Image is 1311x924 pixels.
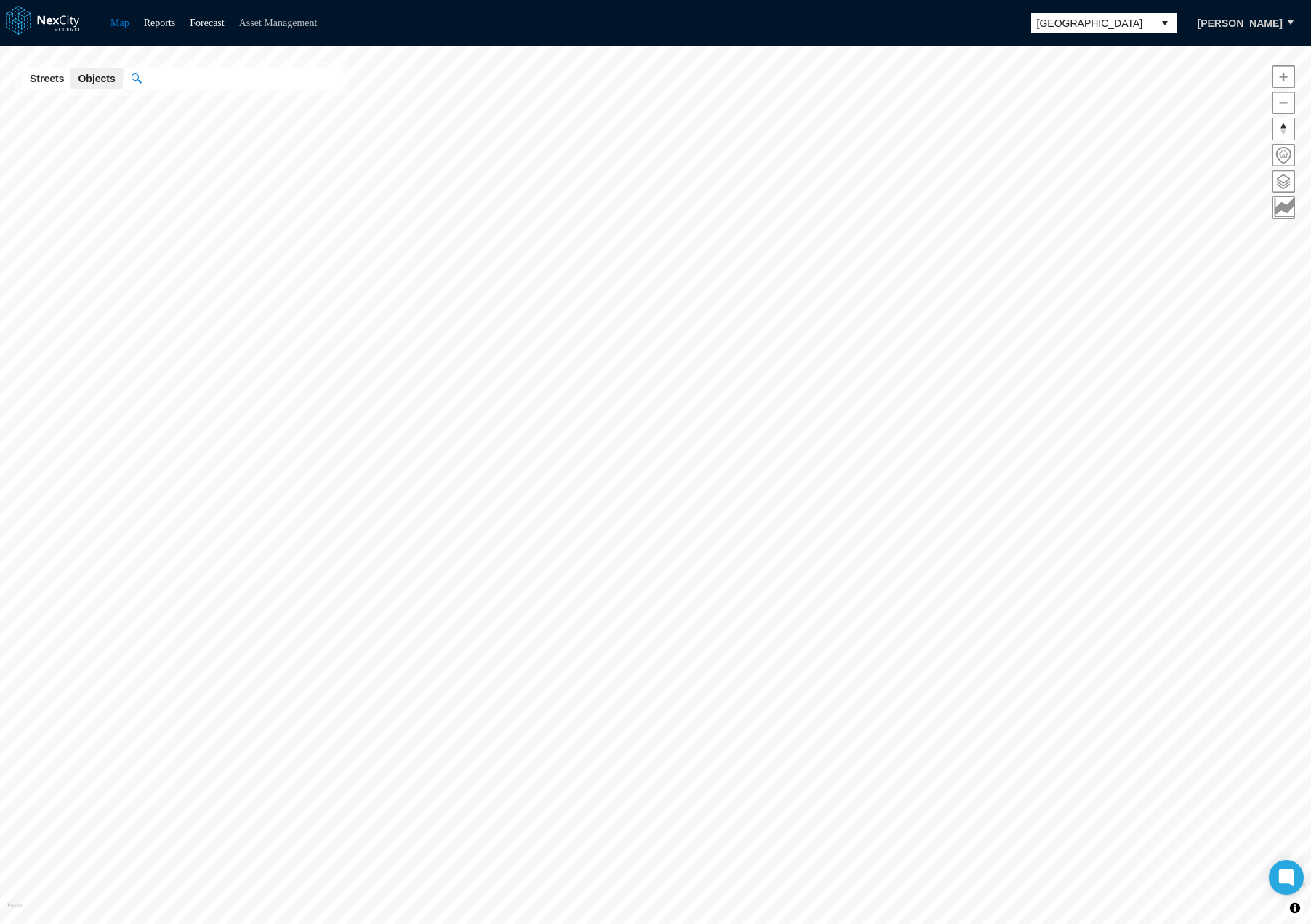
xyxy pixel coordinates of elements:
[70,68,122,89] button: Objects
[144,17,176,28] a: Reports
[30,71,64,86] span: Streets
[1273,92,1294,113] span: Zoom out
[23,68,71,89] button: Streets
[7,903,23,920] a: Mapbox homepage
[1273,118,1294,140] span: Reset bearing to north
[1273,66,1294,87] span: Zoom in
[190,17,224,28] a: Forecast
[1272,65,1295,88] button: Zoom in
[1182,11,1298,36] button: [PERSON_NAME]
[1272,170,1295,193] button: Layers management
[1153,13,1177,33] button: select
[1286,899,1304,917] button: Toggle attribution
[110,17,129,28] a: Map
[239,17,318,28] a: Asset Management
[1037,16,1147,31] span: [GEOGRAPHIC_DATA]
[1291,900,1299,916] span: Toggle attribution
[1272,196,1295,219] button: Key metrics
[1272,118,1295,140] button: Reset bearing to north
[1272,92,1295,114] button: Zoom out
[78,71,115,86] span: Objects
[1272,144,1295,166] button: Home
[1198,16,1283,31] span: [PERSON_NAME]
